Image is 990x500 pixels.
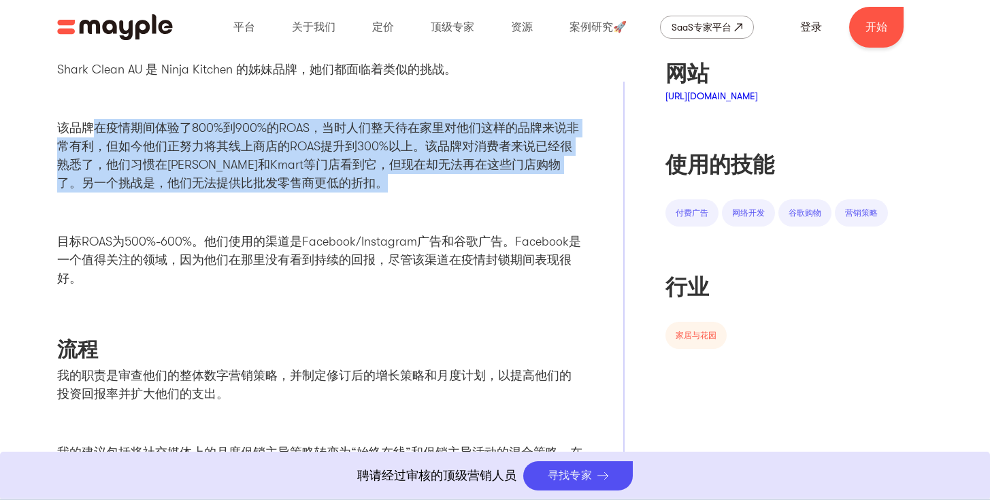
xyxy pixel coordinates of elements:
[665,90,758,101] a: [URL][DOMAIN_NAME]
[660,16,754,39] a: SaaS专家平台
[427,5,478,49] div: 顶级专家
[357,469,516,482] font: 聘请经过审核的顶级营销人员
[665,61,709,86] font: 网站
[672,22,731,33] font: SaaS专家平台
[57,446,582,496] font: 我的建议包括将社交媒体上的月度促销主导策略转变为“始终在线”和促销主导活动的混合策略，在渠道、策略、活动和产品之间更灵活地分配支出，并提出具体的战术建议以提高 Facebook 的效果。
[57,14,173,40] img: Mayple 徽标
[288,5,339,49] div: 关于我们
[845,208,878,218] font: 营销策略
[789,208,821,218] font: 谷歌购物
[57,338,98,361] font: 流程
[57,63,457,76] font: Shark Clean AU 是 Ninja Kitchen 的姊妹品牌，她们都面临着类似的挑战。
[57,235,581,285] font: 目标ROAS为500%-600%。他们使用的渠道是Facebook/Instagram广告和谷歌广告。Facebook是一个值得关注的领域，因为他们在那里没有看到持续的回报，尽管该渠道在疫情封锁...
[676,331,716,340] font: 家居与花园
[548,469,593,482] font: 寻找专家
[784,11,838,44] a: 登录
[57,14,173,40] a: 家
[745,342,990,500] div: 聊天小组件
[865,21,887,33] font: 开始
[369,5,397,49] div: 定价
[665,152,774,178] font: 使用的技能
[676,208,708,218] font: 付费广告
[665,275,709,300] font: 行业
[230,5,259,49] div: 平台
[745,342,990,500] iframe: 聊天小部件
[800,21,822,33] font: 登录
[732,208,765,218] font: 网络开发
[849,7,904,48] a: 开始
[57,369,572,401] font: 我的职责是审查他们的整体数字营销策略，并制定修订后的增长策略和月度计划，以提高他们的投资回报率并扩大他们的支出。
[508,5,536,49] div: 资源
[57,121,579,190] font: 该品牌在疫情期间体验了800%到900%的ROAS，当时人们整天待在家里对他们这样的品牌来说非常有利，但如今他们正努力将其线上商店的ROAS提升到300%以上。该品牌对消费者来说已经很熟悉了，他...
